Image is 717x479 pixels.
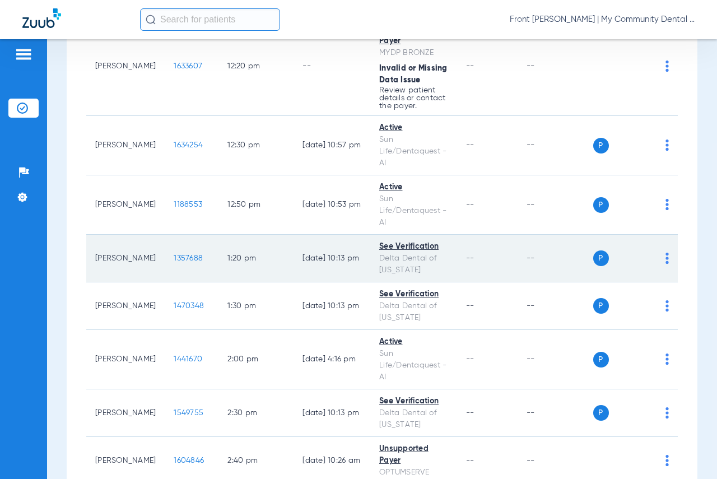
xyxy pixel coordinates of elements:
td: [DATE] 10:53 PM [294,175,370,235]
td: [PERSON_NAME] [86,235,165,282]
img: group-dot-blue.svg [665,139,669,151]
td: 2:00 PM [218,330,294,389]
div: Active [379,182,448,193]
div: Active [379,122,448,134]
span: -- [466,355,474,363]
td: 12:50 PM [218,175,294,235]
img: hamburger-icon [15,48,32,61]
td: [DATE] 10:13 PM [294,389,370,437]
td: 12:20 PM [218,17,294,116]
div: Active [379,336,448,348]
div: Delta Dental of [US_STATE] [379,407,448,431]
span: P [593,352,609,368]
span: 1549755 [174,409,203,417]
span: 1604846 [174,457,204,464]
td: -- [518,235,593,282]
span: Invalid or Missing Data Issue [379,64,448,84]
div: OPTUMSERVE [379,467,448,478]
td: [DATE] 10:13 PM [294,235,370,282]
td: -- [518,175,593,235]
td: [PERSON_NAME] [86,330,165,389]
span: P [593,298,609,314]
img: Search Icon [146,15,156,25]
td: [PERSON_NAME] [86,282,165,330]
span: P [593,405,609,421]
span: 1441670 [174,355,202,363]
span: 1357688 [174,254,203,262]
div: See Verification [379,241,448,253]
div: See Verification [379,289,448,300]
div: Sun Life/Dentaquest - AI [379,134,448,169]
span: P [593,197,609,213]
td: [DATE] 10:57 PM [294,116,370,175]
td: 12:30 PM [218,116,294,175]
td: [PERSON_NAME] [86,175,165,235]
img: group-dot-blue.svg [665,300,669,311]
span: P [593,250,609,266]
img: group-dot-blue.svg [665,407,669,418]
span: -- [466,254,474,262]
div: See Verification [379,396,448,407]
div: Sun Life/Dentaquest - AI [379,348,448,383]
td: -- [518,282,593,330]
td: [PERSON_NAME] [86,17,165,116]
td: -- [518,116,593,175]
span: -- [466,409,474,417]
img: group-dot-blue.svg [665,61,669,72]
p: Review patient details or contact the payer. [379,86,448,110]
td: 1:30 PM [218,282,294,330]
img: group-dot-blue.svg [665,199,669,210]
td: [DATE] 4:16 PM [294,330,370,389]
img: group-dot-blue.svg [665,354,669,365]
div: Unsupported Payer [379,443,448,467]
input: Search for patients [140,8,280,31]
div: Sun Life/Dentaquest - AI [379,193,448,229]
span: Front [PERSON_NAME] | My Community Dental Centers [510,14,695,25]
span: -- [466,302,474,310]
div: MYDP BRONZE [379,47,448,59]
td: [DATE] 10:13 PM [294,282,370,330]
td: -- [518,17,593,116]
td: -- [518,389,593,437]
span: P [593,138,609,154]
td: -- [294,17,370,116]
div: Delta Dental of [US_STATE] [379,253,448,276]
iframe: Chat Widget [661,425,717,479]
img: group-dot-blue.svg [665,253,669,264]
td: -- [518,330,593,389]
td: [PERSON_NAME] [86,116,165,175]
span: 1188553 [174,201,202,208]
span: -- [466,201,474,208]
span: -- [466,62,474,70]
span: -- [466,457,474,464]
td: [PERSON_NAME] [86,389,165,437]
td: 2:30 PM [218,389,294,437]
img: Zuub Logo [22,8,61,28]
div: Delta Dental of [US_STATE] [379,300,448,324]
span: 1470348 [174,302,204,310]
span: -- [466,141,474,149]
td: 1:20 PM [218,235,294,282]
span: 1634254 [174,141,203,149]
span: 1633607 [174,62,202,70]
